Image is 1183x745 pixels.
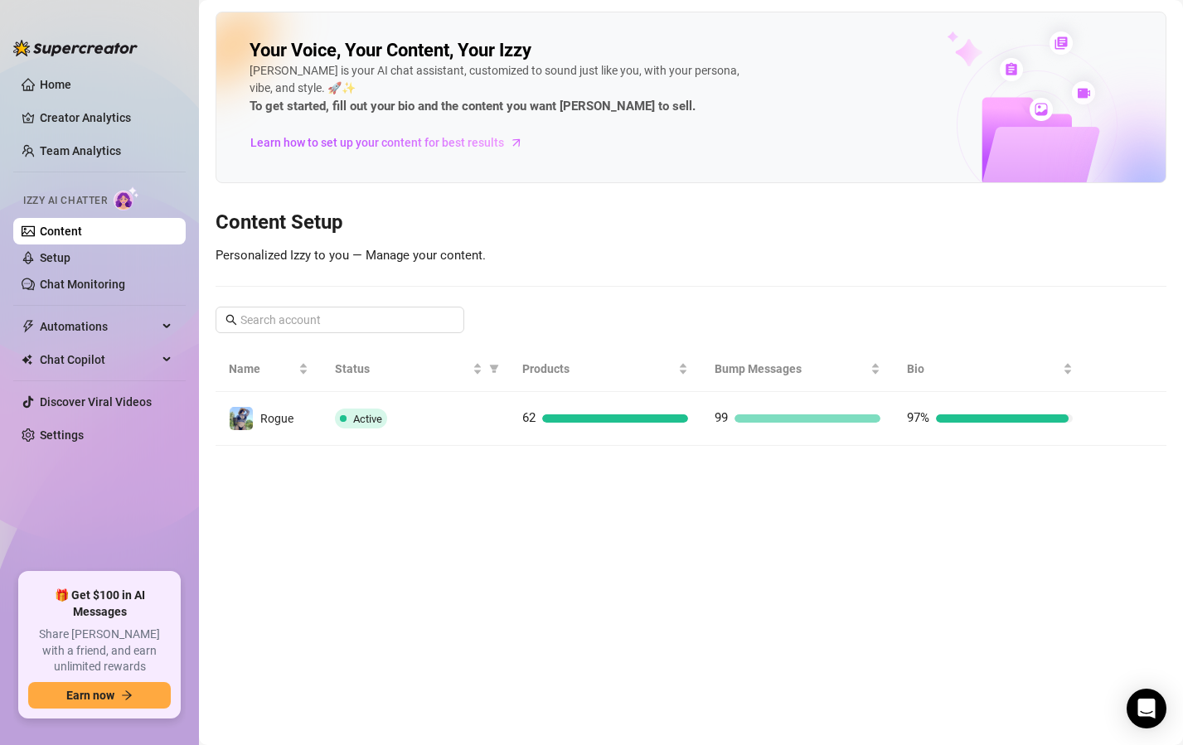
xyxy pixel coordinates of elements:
[909,13,1166,182] img: ai-chatter-content-library-cLFOSyPT.png
[40,144,121,157] a: Team Analytics
[225,314,237,326] span: search
[894,346,1086,392] th: Bio
[229,360,295,378] span: Name
[250,39,531,62] h2: Your Voice, Your Content, Your Izzy
[353,413,382,425] span: Active
[216,346,322,392] th: Name
[40,225,82,238] a: Content
[40,278,125,291] a: Chat Monitoring
[13,40,138,56] img: logo-BBDzfeDw.svg
[114,186,139,210] img: AI Chatter
[22,354,32,365] img: Chat Copilot
[40,346,158,373] span: Chat Copilot
[522,360,675,378] span: Products
[250,133,504,152] span: Learn how to set up your content for best results
[121,689,133,701] span: arrow-right
[715,360,867,378] span: Bump Messages
[250,129,536,156] a: Learn how to set up your content for best results
[40,313,158,340] span: Automations
[508,134,525,151] span: arrow-right
[250,99,696,114] strong: To get started, fill out your bio and the content you want [PERSON_NAME] to sell.
[1127,689,1166,728] div: Open Intercom Messenger
[230,407,253,430] img: Rogue
[522,410,536,425] span: 62
[701,346,894,392] th: Bump Messages
[40,428,84,442] a: Settings
[907,360,1059,378] span: Bio
[250,62,747,117] div: [PERSON_NAME] is your AI chat assistant, customized to sound just like you, with your persona, vi...
[240,311,441,329] input: Search account
[216,248,486,263] span: Personalized Izzy to you — Manage your content.
[907,410,929,425] span: 97%
[509,346,701,392] th: Products
[40,78,71,91] a: Home
[40,104,172,131] a: Creator Analytics
[260,412,293,425] span: Rogue
[216,210,1166,236] h3: Content Setup
[66,689,114,702] span: Earn now
[28,588,171,620] span: 🎁 Get $100 in AI Messages
[22,320,35,333] span: thunderbolt
[28,682,171,709] button: Earn nowarrow-right
[489,364,499,374] span: filter
[322,346,508,392] th: Status
[715,410,728,425] span: 99
[23,193,107,209] span: Izzy AI Chatter
[486,356,502,381] span: filter
[335,360,468,378] span: Status
[40,251,70,264] a: Setup
[28,626,171,675] span: Share [PERSON_NAME] with a friend, and earn unlimited rewards
[40,395,152,409] a: Discover Viral Videos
